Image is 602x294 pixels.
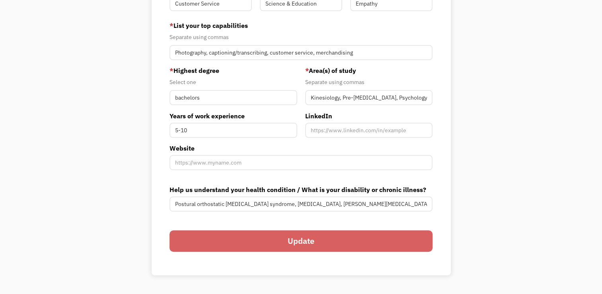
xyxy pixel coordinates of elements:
[305,66,433,75] label: Area(s) of study
[169,45,433,60] input: Videography, photography, accounting
[305,90,433,105] input: Anthropology, Education
[169,155,433,170] input: https://www.myname.com
[169,143,433,153] label: Website
[169,111,297,121] label: Years of work experience
[305,77,433,87] div: Separate using commas
[305,111,433,121] label: LinkedIn
[305,123,433,138] input: https://www.linkedin.com/in/example
[169,123,297,138] input: 5-10
[169,90,297,105] input: Masters
[169,230,433,252] input: Update
[169,32,433,42] div: Separate using commas
[169,66,297,75] label: Highest degree
[169,185,433,194] label: Help us understand your health condition / What is your disability or chronic illness?
[169,196,433,212] input: Deafness, Depression, Diabetes
[169,21,433,30] label: List your top capabilities
[169,77,297,87] div: Select one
